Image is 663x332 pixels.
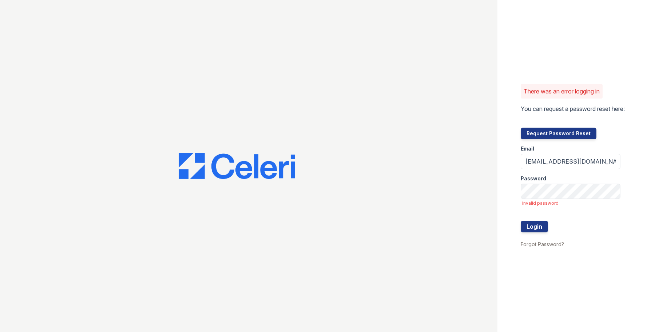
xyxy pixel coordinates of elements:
button: Login [521,221,548,232]
span: invalid password [522,200,620,206]
p: You can request a password reset here: [521,104,625,113]
button: Request Password Reset [521,128,596,139]
a: Forgot Password? [521,241,564,247]
img: CE_Logo_Blue-a8612792a0a2168367f1c8372b55b34899dd931a85d93a1a3d3e32e68fde9ad4.png [179,153,295,179]
label: Password [521,175,546,182]
label: Email [521,145,534,152]
p: There was an error logging in [524,87,600,96]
